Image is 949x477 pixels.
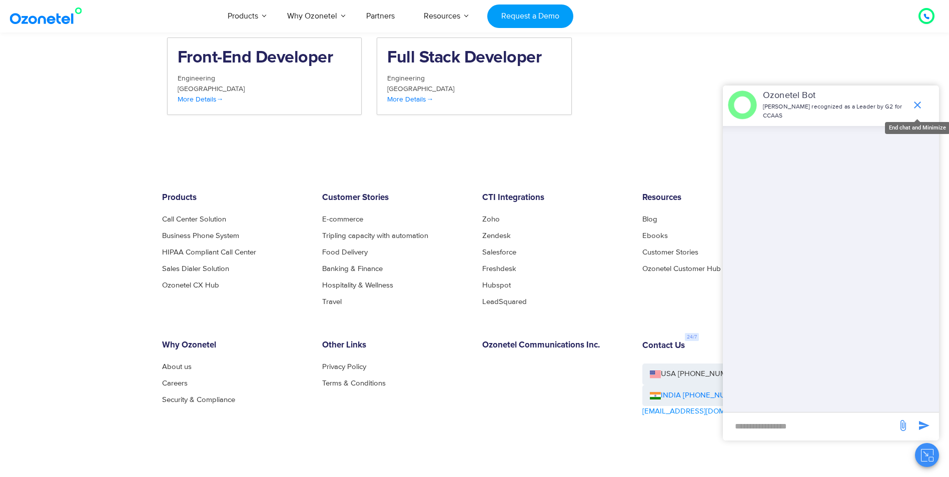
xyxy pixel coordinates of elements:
div: new-msg-input [728,417,892,435]
a: Security & Compliance [162,396,235,403]
h2: Front-End Developer [178,48,352,68]
a: Terms & Conditions [322,379,386,387]
p: Ozonetel Bot [763,89,906,102]
span: send message [914,415,934,435]
span: More Details [387,95,433,103]
h6: CTI Integrations [482,193,627,203]
h6: Resources [642,193,787,203]
a: HIPAA Compliant Call Center [162,248,256,256]
img: us-flag.png [650,370,661,378]
h6: Other Links [322,340,467,350]
img: ind-flag.png [650,392,661,399]
a: Sales Dialer Solution [162,265,229,272]
a: Privacy Policy [322,363,366,370]
h6: Products [162,193,307,203]
a: Request a Demo [487,4,573,28]
a: Salesforce [482,248,516,256]
a: Food Delivery [322,248,368,256]
p: [PERSON_NAME] recognized as a Leader by G2 for CCAAS [763,102,906,120]
a: Customer Stories [642,248,698,256]
a: Call Center Solution [162,215,226,223]
span: [GEOGRAPHIC_DATA] [178,84,245,93]
span: send message [893,415,913,435]
h6: Why Ozonetel [162,340,307,350]
a: LeadSquared [482,298,527,305]
a: Freshdesk [482,265,516,272]
span: end chat or minimize [907,95,927,115]
a: Blog [642,215,657,223]
h6: Ozonetel Communications Inc. [482,340,627,350]
span: [GEOGRAPHIC_DATA] [387,84,454,93]
img: header [728,90,757,119]
a: Ozonetel Customer Hub [642,265,721,272]
a: Zendesk [482,232,511,239]
a: Ozonetel CX Hub [162,281,219,289]
a: Ebooks [642,232,668,239]
a: Front-End Developer Engineering [GEOGRAPHIC_DATA] More Details [167,37,362,115]
span: Engineering [178,74,215,82]
a: Banking & Finance [322,265,383,272]
a: INDIA [PHONE_NUMBER] [650,390,747,401]
a: USA [PHONE_NUMBER] [642,363,787,385]
a: About us [162,363,192,370]
a: Hospitality & Wellness [322,281,393,289]
a: Travel [322,298,342,305]
a: [EMAIL_ADDRESS][DOMAIN_NAME] [642,406,764,417]
button: Close chat [915,443,939,467]
a: Zoho [482,215,500,223]
span: Engineering [387,74,425,82]
a: Hubspot [482,281,511,289]
a: Tripling capacity with automation [322,232,428,239]
h2: Full Stack Developer [387,48,561,68]
h6: Contact Us [642,341,685,351]
a: Full Stack Developer Engineering [GEOGRAPHIC_DATA] More Details [377,37,572,115]
a: Careers [162,379,188,387]
h6: Customer Stories [322,193,467,203]
span: More Details [178,95,224,103]
a: Business Phone System [162,232,239,239]
a: E-commerce [322,215,363,223]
